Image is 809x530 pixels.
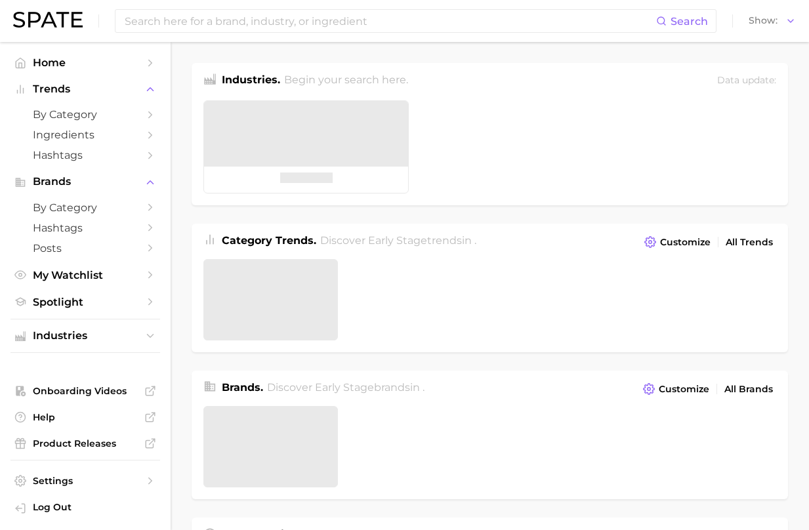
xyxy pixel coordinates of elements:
[33,56,138,69] span: Home
[123,10,656,32] input: Search here for a brand, industry, or ingredient
[33,83,138,95] span: Trends
[33,201,138,214] span: by Category
[10,265,160,285] a: My Watchlist
[222,381,263,394] span: Brands .
[267,381,425,394] span: Discover Early Stage brands in .
[33,296,138,308] span: Spotlight
[33,242,138,255] span: Posts
[726,237,773,248] span: All Trends
[722,234,776,251] a: All Trends
[222,72,280,90] h1: Industries.
[33,385,138,397] span: Onboarding Videos
[284,72,408,90] h2: Begin your search here.
[10,434,160,453] a: Product Releases
[721,380,776,398] a: All Brands
[640,380,713,398] button: Customize
[10,172,160,192] button: Brands
[660,237,711,248] span: Customize
[10,145,160,165] a: Hashtags
[33,330,138,342] span: Industries
[10,52,160,73] a: Home
[10,381,160,401] a: Onboarding Videos
[33,129,138,141] span: Ingredients
[10,104,160,125] a: by Category
[659,384,709,395] span: Customize
[671,15,708,28] span: Search
[10,407,160,427] a: Help
[33,222,138,234] span: Hashtags
[10,218,160,238] a: Hashtags
[10,238,160,258] a: Posts
[320,234,476,247] span: Discover Early Stage trends in .
[33,438,138,449] span: Product Releases
[749,17,778,24] span: Show
[745,12,799,30] button: Show
[10,497,160,520] a: Log out. Currently logged in with e-mail yumi.toki@spate.nyc.
[10,125,160,145] a: Ingredients
[33,176,138,188] span: Brands
[33,108,138,121] span: by Category
[10,471,160,491] a: Settings
[33,501,150,513] span: Log Out
[222,234,316,247] span: Category Trends .
[10,197,160,218] a: by Category
[33,475,138,487] span: Settings
[641,233,714,251] button: Customize
[10,79,160,99] button: Trends
[717,72,776,90] div: Data update:
[33,269,138,281] span: My Watchlist
[13,12,83,28] img: SPATE
[724,384,773,395] span: All Brands
[10,292,160,312] a: Spotlight
[33,149,138,161] span: Hashtags
[33,411,138,423] span: Help
[10,326,160,346] button: Industries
